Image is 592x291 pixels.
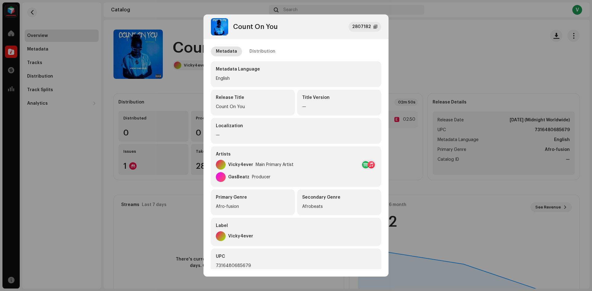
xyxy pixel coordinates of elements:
div: English [216,75,376,82]
div: Localization [216,123,376,129]
div: 2807182 [352,23,371,30]
div: GasBeatz [228,175,249,180]
div: Primary Genre [216,194,290,200]
img: 2e288f03-4a2f-42aa-bdea-5916a79f02b8 [211,18,228,35]
div: Metadata Language [216,66,376,72]
div: Producer [252,175,270,180]
div: Afro-fusion [216,203,290,210]
div: Main Primary Artist [256,162,294,167]
div: Afrobeats [302,203,376,210]
div: Release Title [216,95,290,101]
div: Label [216,223,376,229]
div: Secondary Genre [302,194,376,200]
div: Artists [216,151,376,157]
div: Title Version [302,95,376,101]
div: Vicky4ever [228,234,253,239]
div: Vicky4ever [228,162,253,167]
div: Count On You [216,103,290,111]
div: — [216,131,376,139]
div: — [302,103,376,111]
div: Count On You [233,23,278,30]
div: UPC [216,253,376,260]
div: 7316480685679 [216,262,376,269]
div: Distribution [249,46,275,56]
div: Metadata [216,46,237,56]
